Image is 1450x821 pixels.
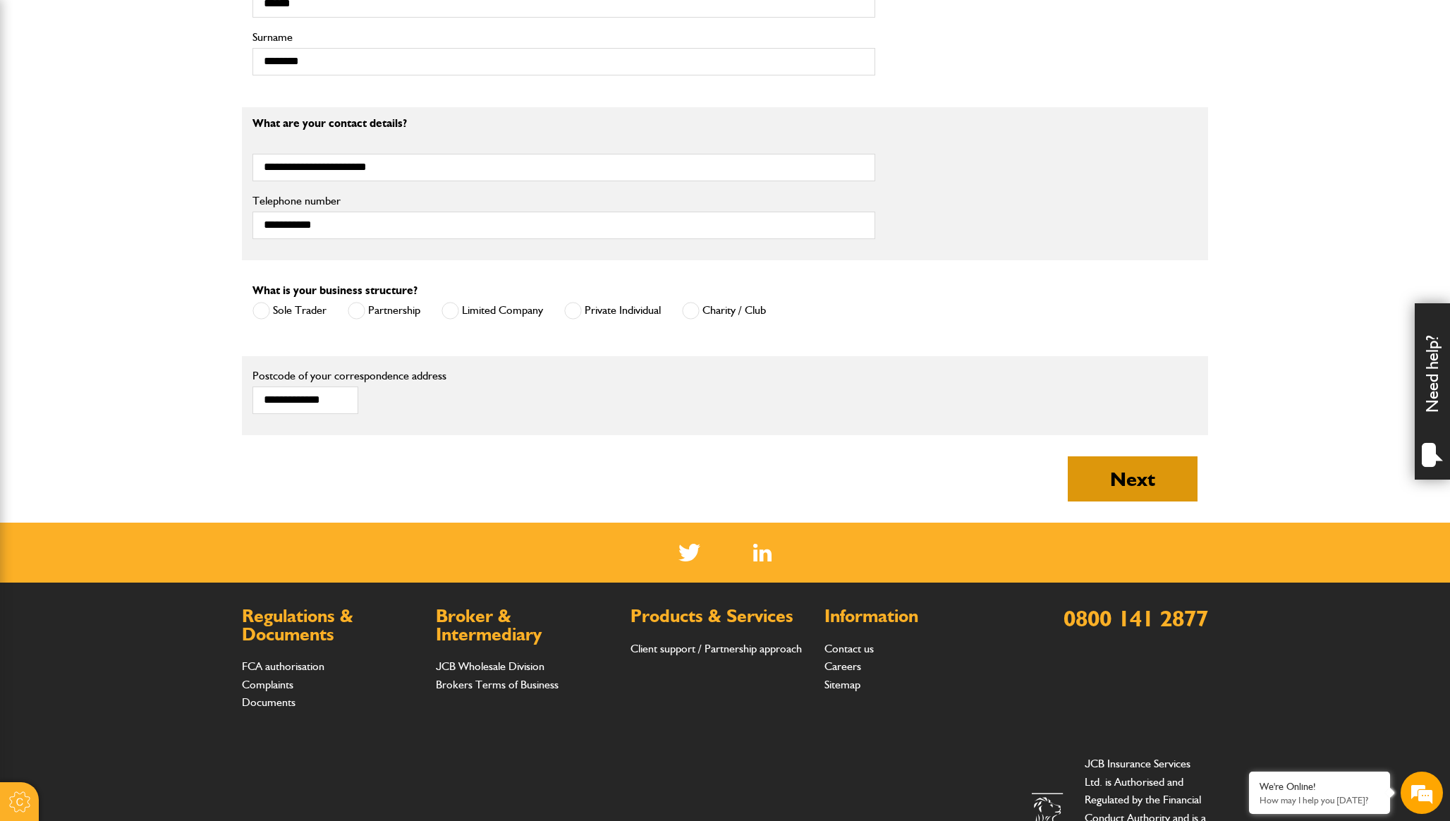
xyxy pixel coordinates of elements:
label: Private Individual [564,302,661,320]
label: Postcode of your correspondence address [252,370,468,382]
a: FCA authorisation [242,659,324,673]
input: Enter your email address [18,172,257,203]
a: JCB Wholesale Division [436,659,544,673]
h2: Products & Services [630,607,810,626]
img: Linked In [753,544,772,561]
em: Start Chat [192,434,256,454]
label: Partnership [348,302,420,320]
p: What are your contact details? [252,118,875,129]
div: Need help? [1415,303,1450,480]
label: Telephone number [252,195,875,207]
label: Surname [252,32,875,43]
a: Careers [824,659,861,673]
a: Sitemap [824,678,860,691]
a: Brokers Terms of Business [436,678,559,691]
div: Minimize live chat window [231,7,265,41]
textarea: Type your message and hit 'Enter' [18,255,257,422]
a: Client support / Partnership approach [630,642,802,655]
h2: Information [824,607,1004,626]
a: LinkedIn [753,544,772,561]
input: Enter your phone number [18,214,257,245]
a: Contact us [824,642,874,655]
input: Enter your last name [18,130,257,162]
img: d_20077148190_company_1631870298795_20077148190 [24,78,59,98]
h2: Regulations & Documents [242,607,422,643]
div: Chat with us now [73,79,237,97]
label: What is your business structure? [252,285,418,296]
img: Twitter [678,544,700,561]
button: Next [1068,456,1198,501]
a: Complaints [242,678,293,691]
h2: Broker & Intermediary [436,607,616,643]
label: Charity / Club [682,302,766,320]
a: Documents [242,695,296,709]
label: Sole Trader [252,302,327,320]
div: We're Online! [1260,781,1379,793]
a: 0800 141 2877 [1064,604,1208,632]
label: Limited Company [441,302,543,320]
p: How may I help you today? [1260,795,1379,805]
